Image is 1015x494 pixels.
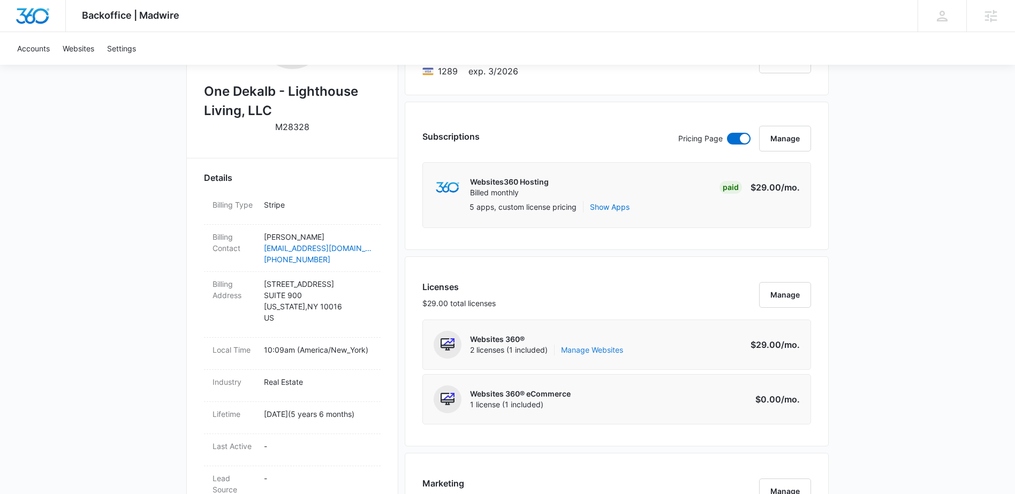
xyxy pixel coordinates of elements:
[438,65,458,78] span: Visa ending with
[264,473,372,484] p: -
[781,182,800,193] span: /mo.
[264,376,372,387] p: Real Estate
[470,334,623,345] p: Websites 360®
[749,181,800,194] p: $29.00
[204,338,381,370] div: Local Time10:09am (America/New_York)
[204,193,381,225] div: Billing TypeStripe
[213,440,255,452] dt: Last Active
[678,133,723,145] p: Pricing Page
[204,225,381,272] div: Billing Contact[PERSON_NAME][EMAIL_ADDRESS][DOMAIN_NAME][PHONE_NUMBER]
[204,272,381,338] div: Billing Address[STREET_ADDRESS]SUITE 900[US_STATE],NY 10016US
[204,82,381,120] h2: One Dekalb - Lighthouse Living, LLC
[469,201,577,212] p: 5 apps, custom license pricing
[264,199,372,210] p: Stripe
[422,280,496,293] h3: Licenses
[82,10,179,21] span: Backoffice | Madwire
[11,32,56,65] a: Accounts
[56,32,101,65] a: Websites
[264,344,372,355] p: 10:09am ( America/New_York )
[561,345,623,355] a: Manage Websites
[781,394,800,405] span: /mo.
[213,199,255,210] dt: Billing Type
[213,344,255,355] dt: Local Time
[264,408,372,420] p: [DATE] ( 5 years 6 months )
[759,126,811,151] button: Manage
[204,402,381,434] div: Lifetime[DATE](5 years 6 months)
[422,130,480,143] h3: Subscriptions
[264,242,372,254] a: [EMAIL_ADDRESS][DOMAIN_NAME]
[101,32,142,65] a: Settings
[470,177,549,187] p: Websites360 Hosting
[264,231,372,242] p: [PERSON_NAME]
[213,376,255,387] dt: Industry
[422,298,496,309] p: $29.00 total licenses
[749,338,800,351] p: $29.00
[781,339,800,350] span: /mo.
[213,231,255,254] dt: Billing Contact
[422,477,495,490] h3: Marketing
[470,187,549,198] p: Billed monthly
[213,408,255,420] dt: Lifetime
[470,345,623,355] span: 2 licenses (1 included)
[204,171,232,184] span: Details
[275,120,309,133] p: M28328
[204,434,381,466] div: Last Active-
[264,278,372,323] p: [STREET_ADDRESS] SUITE 900 [US_STATE] , NY 10016 US
[470,389,571,399] p: Websites 360® eCommerce
[264,254,372,265] a: [PHONE_NUMBER]
[470,399,571,410] span: 1 license (1 included)
[468,65,518,78] span: exp. 3/2026
[590,201,630,212] button: Show Apps
[436,182,459,193] img: marketing360Logo
[204,370,381,402] div: IndustryReal Estate
[749,393,800,406] p: $0.00
[759,282,811,308] button: Manage
[719,181,742,194] div: Paid
[213,278,255,301] dt: Billing Address
[264,440,372,452] p: -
